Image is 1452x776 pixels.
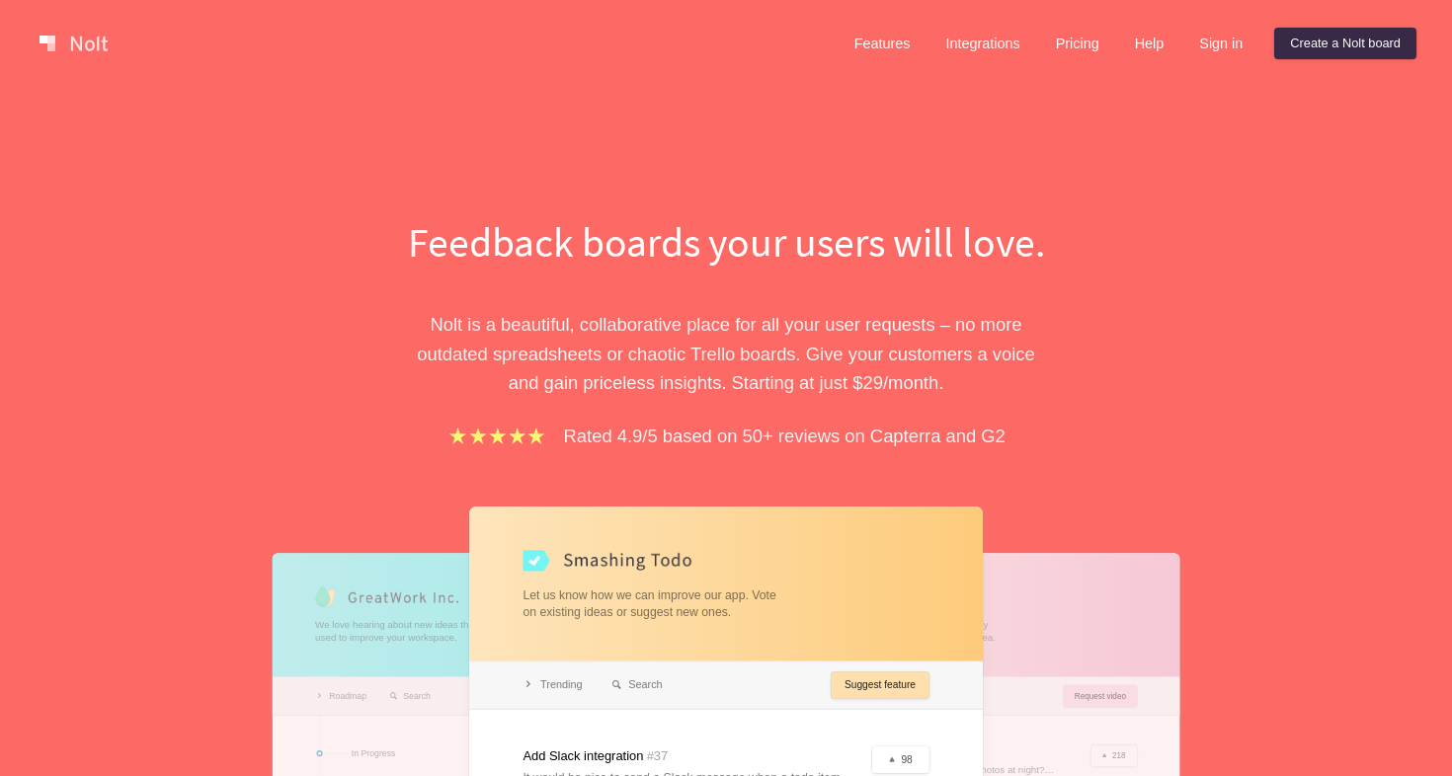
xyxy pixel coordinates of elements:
a: Help [1119,28,1180,59]
a: Pricing [1040,28,1115,59]
a: Integrations [929,28,1035,59]
a: Sign in [1183,28,1258,59]
p: Rated 4.9/5 based on 50+ reviews on Capterra and G2 [564,422,1006,450]
h1: Feedback boards your users will love. [385,213,1067,271]
a: Create a Nolt board [1274,28,1416,59]
p: Nolt is a beautiful, collaborative place for all your user requests – no more outdated spreadshee... [385,310,1067,397]
a: Features [839,28,927,59]
img: stars.b067e34983.png [446,425,547,447]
